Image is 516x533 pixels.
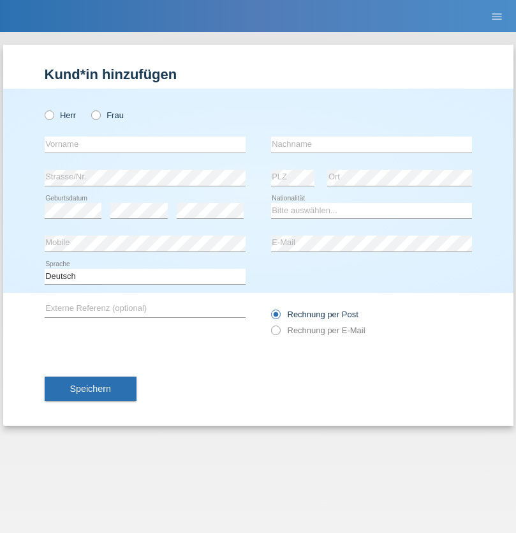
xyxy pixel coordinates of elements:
h1: Kund*in hinzufügen [45,66,472,82]
a: menu [484,12,510,20]
button: Speichern [45,377,136,401]
label: Rechnung per Post [271,310,358,319]
label: Rechnung per E-Mail [271,326,365,335]
i: menu [490,10,503,23]
input: Rechnung per Post [271,310,279,326]
input: Frau [91,110,100,119]
input: Rechnung per E-Mail [271,326,279,342]
span: Speichern [70,384,111,394]
label: Herr [45,110,77,120]
input: Herr [45,110,53,119]
label: Frau [91,110,124,120]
